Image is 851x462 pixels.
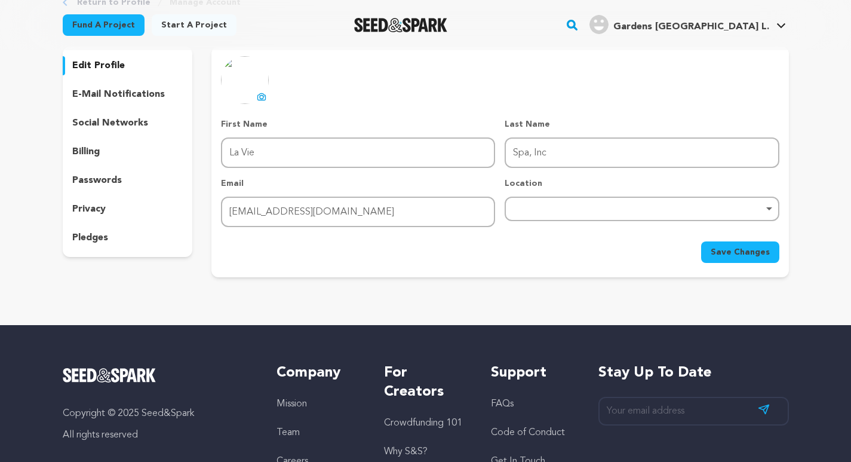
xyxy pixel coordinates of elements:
a: Code of Conduct [491,428,565,437]
a: Start a project [152,14,236,36]
input: Email [221,197,495,227]
input: Last Name [505,137,779,168]
button: pledges [63,228,193,247]
p: privacy [72,202,106,216]
button: social networks [63,114,193,133]
h5: For Creators [384,363,467,402]
p: Copyright © 2025 Seed&Spark [63,406,253,421]
p: e-mail notifications [72,87,165,102]
a: Team [277,428,300,437]
a: Gardens Palm Beach L.'s Profile [587,13,788,34]
button: passwords [63,171,193,190]
p: pledges [72,231,108,245]
button: Save Changes [701,241,779,263]
img: user.png [589,15,609,34]
img: Seed&Spark Logo Dark Mode [354,18,448,32]
a: Mission [277,399,307,409]
p: social networks [72,116,148,130]
input: Your email address [598,397,789,426]
input: First Name [221,137,495,168]
p: Email [221,178,495,189]
button: edit profile [63,56,193,75]
p: billing [72,145,100,159]
a: Fund a project [63,14,145,36]
div: Gardens Palm Beach L.'s Profile [589,15,769,34]
img: Seed&Spark Logo [63,368,156,383]
p: All rights reserved [63,428,253,442]
p: First Name [221,118,495,130]
a: Seed&Spark Homepage [63,368,253,383]
a: Why S&S? [384,447,428,457]
button: e-mail notifications [63,85,193,104]
p: Location [505,178,779,189]
p: Last Name [505,118,779,130]
a: Crowdfunding 101 [384,418,462,428]
p: edit profile [72,59,125,73]
h5: Support [491,363,574,383]
p: passwords [72,173,122,188]
span: Gardens Palm Beach L.'s Profile [587,13,788,38]
span: Save Changes [711,246,770,258]
a: FAQs [491,399,514,409]
h5: Company [277,363,360,383]
button: billing [63,142,193,161]
span: Gardens [GEOGRAPHIC_DATA] L. [613,22,769,32]
a: Seed&Spark Homepage [354,18,448,32]
h5: Stay up to date [598,363,789,383]
button: privacy [63,200,193,219]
